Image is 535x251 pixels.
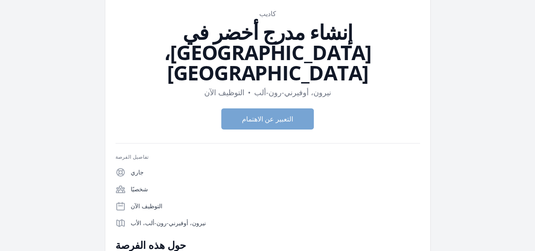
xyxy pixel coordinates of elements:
font: جاري [131,168,144,176]
font: نيرون، أوفيرني-رون-ألب، الأب [131,219,206,227]
font: شخصيًا [131,185,148,193]
font: إنشاء مدرج أخضر في [GEOGRAPHIC_DATA]، [GEOGRAPHIC_DATA] [164,18,371,86]
font: التوظيف الآن [131,202,162,210]
font: • [248,87,251,97]
font: تفاصيل الفرصة [115,153,149,160]
font: نيرون، أوفيرني-رون-ألب [254,87,331,97]
button: التعبير عن الاهتمام [221,108,314,130]
a: كاديب [259,9,276,18]
font: التوظيف الآن [204,87,244,97]
font: التعبير عن الاهتمام [242,114,293,124]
